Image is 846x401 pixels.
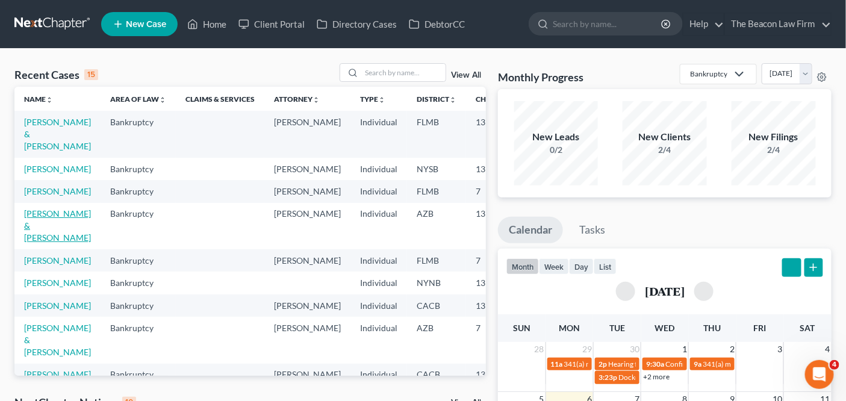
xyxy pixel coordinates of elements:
span: Docket Text: for [PERSON_NAME] and [PERSON_NAME] [618,373,797,382]
span: Fri [754,323,767,333]
a: View All [451,71,481,79]
div: 2/4 [732,144,816,156]
span: Wed [655,323,675,333]
td: Bankruptcy [101,294,176,317]
td: 13 [466,203,526,249]
button: day [569,258,594,275]
td: AZB [407,203,466,249]
h3: Monthly Progress [498,70,583,84]
td: [PERSON_NAME] [264,158,350,180]
div: Recent Cases [14,67,98,82]
a: Tasks [568,217,616,243]
a: [PERSON_NAME] [24,278,91,288]
a: [PERSON_NAME] [24,164,91,174]
a: [PERSON_NAME] & [PERSON_NAME] [24,117,91,151]
span: 9:30a [646,359,664,368]
a: [PERSON_NAME] [24,255,91,266]
td: Individual [350,180,407,202]
span: 2p [599,359,607,368]
td: 13 [466,158,526,180]
a: Typeunfold_more [360,95,385,104]
span: Hearing for [PERSON_NAME] and [PERSON_NAME] [608,359,773,368]
a: Area of Lawunfold_more [110,95,166,104]
div: 0/2 [514,144,599,156]
a: +2 more [643,372,670,381]
span: Mon [559,323,580,333]
input: Search by name... [553,13,663,35]
div: Bankruptcy [690,69,727,79]
a: Attorneyunfold_more [274,95,320,104]
div: New Filings [732,130,816,144]
td: Individual [350,294,407,317]
td: Bankruptcy [101,111,176,157]
input: Search by name... [361,64,446,81]
i: unfold_more [159,96,166,104]
div: 15 [84,69,98,80]
td: NYSB [407,158,466,180]
span: New Case [126,20,166,29]
td: Bankruptcy [101,317,176,363]
iframe: Intercom live chat [805,360,834,389]
span: Sun [513,323,530,333]
td: 7 [466,249,526,272]
td: Individual [350,317,407,363]
a: [PERSON_NAME] [24,300,91,311]
span: 1 [681,342,688,356]
td: Individual [350,249,407,272]
span: Tue [609,323,625,333]
a: Directory Cases [311,13,403,35]
a: Districtunfold_more [417,95,456,104]
span: 341(a) meeting for [PERSON_NAME] [564,359,680,368]
a: [PERSON_NAME] & [PERSON_NAME] [24,208,91,243]
th: Claims & Services [176,87,264,111]
td: FLMB [407,111,466,157]
td: Individual [350,158,407,180]
span: 11a [551,359,563,368]
td: FLMB [407,180,466,202]
div: New Clients [623,130,707,144]
a: [PERSON_NAME] & [PERSON_NAME] [24,323,91,357]
td: Bankruptcy [101,249,176,272]
a: Nameunfold_more [24,95,53,104]
a: Home [181,13,232,35]
td: Individual [350,203,407,249]
span: 4 [830,360,839,370]
a: Calendar [498,217,563,243]
td: [PERSON_NAME] [264,294,350,317]
span: 9a [694,359,701,368]
td: Bankruptcy [101,272,176,294]
span: 2 [729,342,736,356]
td: FLMB [407,249,466,272]
td: Bankruptcy [101,180,176,202]
a: DebtorCC [403,13,471,35]
a: The Beacon Law Firm [725,13,831,35]
td: 7 [466,180,526,202]
button: month [506,258,539,275]
div: New Leads [514,130,599,144]
td: CACB [407,294,466,317]
td: NYNB [407,272,466,294]
a: Chapterunfold_more [476,95,517,104]
td: [PERSON_NAME] [264,180,350,202]
span: Thu [704,323,721,333]
a: Help [683,13,724,35]
button: list [594,258,617,275]
td: Bankruptcy [101,158,176,180]
td: [PERSON_NAME] [264,111,350,157]
span: 28 [533,342,546,356]
td: Individual [350,272,407,294]
span: 30 [629,342,641,356]
i: unfold_more [46,96,53,104]
span: Sat [800,323,815,333]
span: 29 [581,342,593,356]
td: 13 [466,272,526,294]
i: unfold_more [378,96,385,104]
i: unfold_more [313,96,320,104]
i: unfold_more [449,96,456,104]
h2: [DATE] [645,285,685,297]
td: [PERSON_NAME] [264,249,350,272]
a: Client Portal [232,13,311,35]
button: week [539,258,569,275]
div: 2/4 [623,144,707,156]
td: Bankruptcy [101,203,176,249]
